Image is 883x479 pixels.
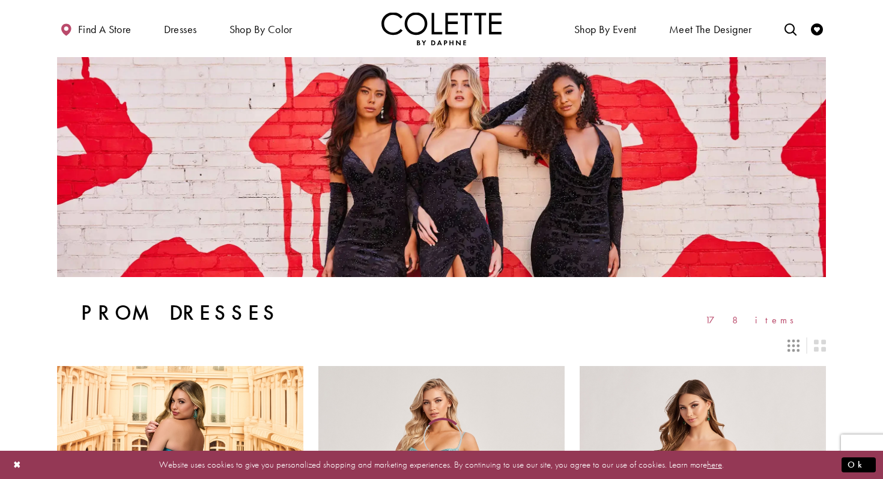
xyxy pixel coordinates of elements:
[705,315,802,325] span: 178 items
[86,457,797,473] p: Website uses cookies to give you personalized shopping and marketing experiences. By continuing t...
[229,23,293,35] span: Shop by color
[81,301,280,325] h1: Prom Dresses
[381,12,502,45] img: Colette by Daphne
[78,23,132,35] span: Find a store
[707,459,722,471] a: here
[574,23,637,35] span: Shop By Event
[787,340,800,352] span: Switch layout to 3 columns
[50,332,833,359] div: Layout Controls
[7,454,28,475] button: Close Dialog
[842,457,876,472] button: Submit Dialog
[781,12,800,45] a: Toggle search
[814,340,826,352] span: Switch layout to 2 columns
[57,12,134,45] a: Find a store
[381,12,502,45] a: Visit Home Page
[571,12,640,45] span: Shop By Event
[161,12,200,45] span: Dresses
[669,23,752,35] span: Meet the designer
[666,12,755,45] a: Meet the designer
[226,12,296,45] span: Shop by color
[808,12,826,45] a: Check Wishlist
[164,23,197,35] span: Dresses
